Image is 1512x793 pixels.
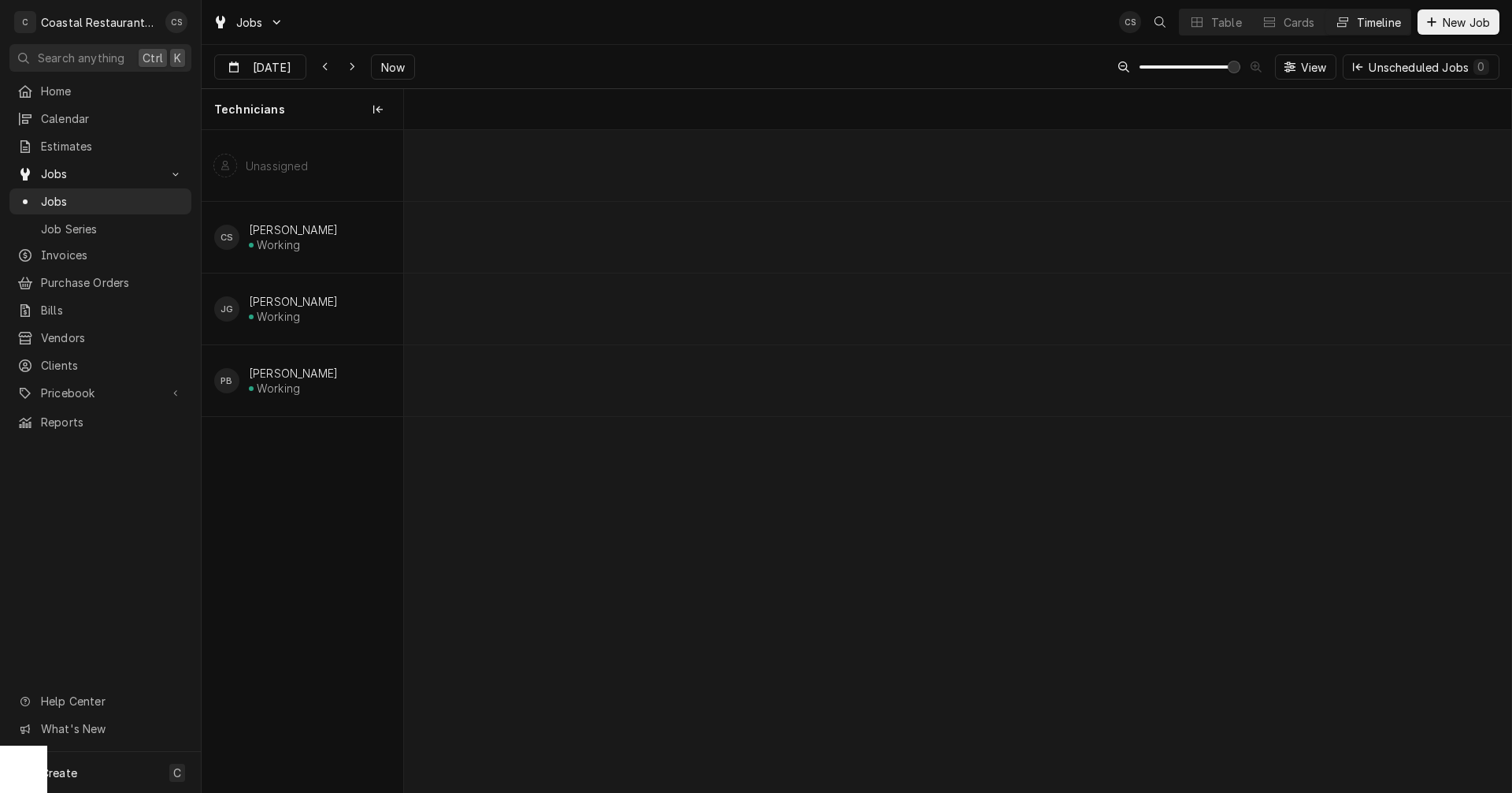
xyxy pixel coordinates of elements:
[214,102,285,117] span: Technicians
[257,382,300,395] div: Working
[257,310,300,323] div: Working
[236,14,263,31] span: Jobs
[41,302,183,318] span: Bills
[1357,14,1401,31] div: Timeline
[1417,9,1499,35] button: New Job
[9,242,191,268] a: Invoices
[1369,59,1489,76] div: Unscheduled Jobs
[257,238,300,251] div: Working
[9,44,191,72] button: Search anythingCtrlK
[174,50,181,66] span: K
[41,193,183,210] span: Jobs
[371,54,415,80] button: Now
[378,59,408,76] span: Now
[249,295,338,308] div: [PERSON_NAME]
[1211,14,1242,31] div: Table
[41,110,183,127] span: Calendar
[1440,14,1493,31] span: New Job
[41,221,183,237] span: Job Series
[9,216,191,242] a: Job Series
[41,357,183,374] span: Clients
[9,297,191,323] a: Bills
[214,225,239,250] div: Chris Sockriter's Avatar
[214,296,239,322] div: JG
[202,89,403,130] div: Technicians column. SPACE for context menu
[41,766,77,780] span: Create
[9,380,191,406] a: Go to Pricebook
[165,11,187,33] div: CS
[9,716,191,742] a: Go to What's New
[246,159,309,173] div: Unassigned
[9,688,191,714] a: Go to Help Center
[9,409,191,435] a: Reports
[9,106,191,132] a: Calendar
[38,50,124,66] span: Search anything
[14,11,36,33] div: C
[9,325,191,351] a: Vendors
[41,385,160,401] span: Pricebook
[41,414,183,430] span: Reports
[41,693,182,709] span: Help Center
[202,130,403,792] div: left
[249,223,338,236] div: [PERSON_NAME]
[41,274,183,291] span: Purchase Orders
[1275,54,1337,80] button: View
[1119,11,1141,33] div: Chris Sockriter's Avatar
[41,720,182,737] span: What's New
[41,247,183,263] span: Invoices
[165,11,187,33] div: Chris Sockriter's Avatar
[214,225,239,250] div: CS
[404,130,1511,792] div: normal
[9,188,191,214] a: Jobs
[249,367,338,380] div: [PERSON_NAME]
[1147,9,1173,35] button: Open search
[214,296,239,322] div: James Gatton's Avatar
[1298,59,1330,76] span: View
[9,133,191,159] a: Estimates
[41,14,157,31] div: Coastal Restaurant Repair
[41,138,183,155] span: Estimates
[214,54,306,80] button: [DATE]
[206,9,290,35] a: Go to Jobs
[1119,11,1141,33] div: CS
[9,270,191,296] a: Purchase Orders
[173,765,181,781] span: C
[41,329,183,346] span: Vendors
[1343,54,1499,80] button: Unscheduled Jobs0
[1477,58,1486,75] div: 0
[9,352,191,378] a: Clients
[41,166,160,182] span: Jobs
[9,78,191,104] a: Home
[9,161,191,187] a: Go to Jobs
[214,368,239,393] div: PB
[41,83,183,99] span: Home
[1284,14,1315,31] div: Cards
[143,50,163,66] span: Ctrl
[214,368,239,393] div: Phill Blush's Avatar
